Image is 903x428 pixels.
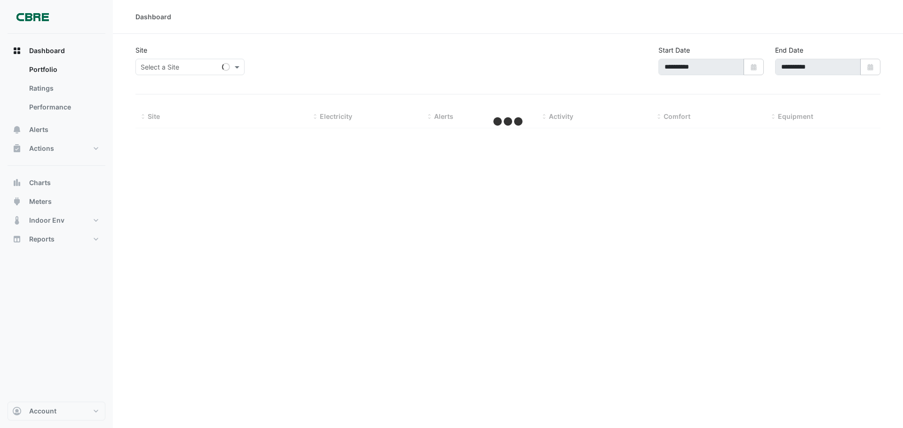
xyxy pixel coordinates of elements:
a: Performance [22,98,105,117]
button: Indoor Env [8,211,105,230]
span: Site [148,112,160,120]
span: Comfort [664,112,690,120]
label: Site [135,45,147,55]
span: Indoor Env [29,216,64,225]
app-icon: Actions [12,144,22,153]
app-icon: Charts [12,178,22,187]
span: Alerts [29,125,48,134]
button: Meters [8,192,105,211]
label: Start Date [658,45,690,55]
button: Charts [8,173,105,192]
button: Account [8,402,105,420]
app-icon: Reports [12,234,22,244]
button: Actions [8,139,105,158]
a: Ratings [22,79,105,98]
img: Company Logo [11,8,54,26]
button: Alerts [8,120,105,139]
app-icon: Indoor Env [12,216,22,225]
div: Dashboard [8,60,105,120]
span: Alerts [434,112,453,120]
span: Account [29,406,56,416]
span: Reports [29,234,55,244]
a: Portfolio [22,60,105,79]
span: Dashboard [29,46,65,55]
div: Dashboard [135,12,171,22]
span: Equipment [778,112,813,120]
span: Actions [29,144,54,153]
span: Electricity [320,112,352,120]
app-icon: Meters [12,197,22,206]
button: Dashboard [8,41,105,60]
label: End Date [775,45,803,55]
span: Meters [29,197,52,206]
app-icon: Dashboard [12,46,22,55]
button: Reports [8,230,105,249]
span: Charts [29,178,51,187]
span: Activity [549,112,573,120]
app-icon: Alerts [12,125,22,134]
